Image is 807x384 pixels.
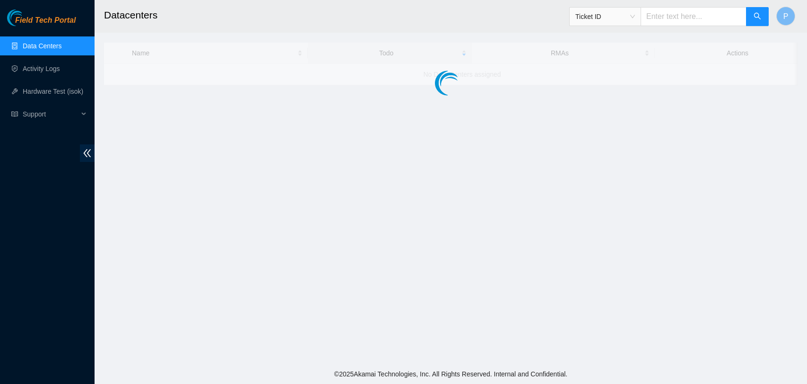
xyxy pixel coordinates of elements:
img: Akamai Technologies [7,9,48,26]
span: double-left [80,144,95,162]
span: Support [23,105,78,124]
button: search [746,7,769,26]
a: Data Centers [23,42,61,50]
footer: © 2025 Akamai Technologies, Inc. All Rights Reserved. Internal and Confidential. [95,364,807,384]
span: search [754,12,761,21]
a: Akamai TechnologiesField Tech Portal [7,17,76,29]
input: Enter text here... [641,7,746,26]
span: read [11,111,18,117]
a: Hardware Test (isok) [23,88,83,95]
a: Activity Logs [23,65,60,72]
span: Field Tech Portal [15,16,76,25]
button: P [776,7,795,26]
span: Ticket ID [575,9,635,24]
span: P [783,10,789,22]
